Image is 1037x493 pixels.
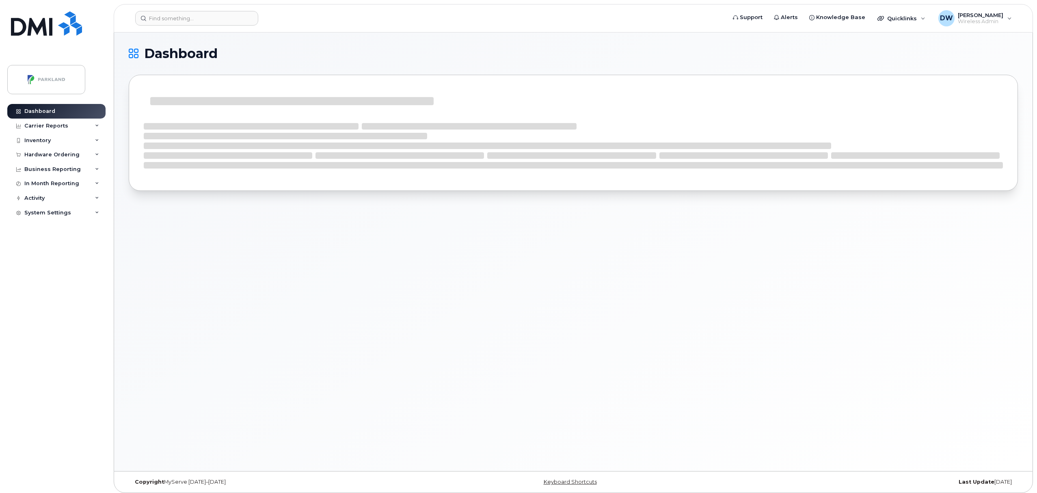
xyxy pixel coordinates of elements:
strong: Last Update [959,479,994,485]
div: [DATE] [722,479,1018,485]
div: MyServe [DATE]–[DATE] [129,479,425,485]
strong: Copyright [135,479,164,485]
span: Dashboard [144,48,218,60]
a: Keyboard Shortcuts [544,479,597,485]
